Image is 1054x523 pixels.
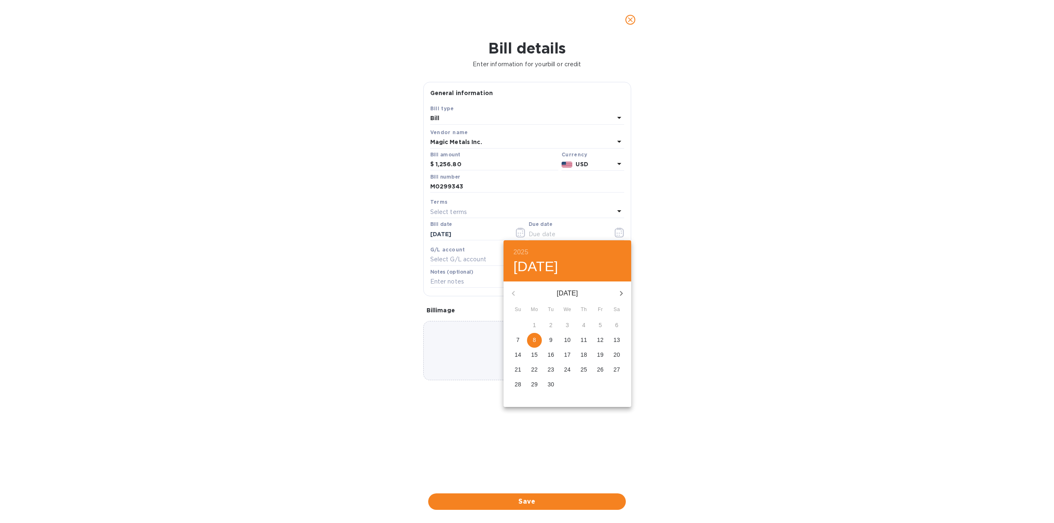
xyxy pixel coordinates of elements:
[543,306,558,314] span: Tu
[593,333,608,348] button: 12
[613,351,620,359] p: 20
[609,348,624,363] button: 20
[560,306,575,314] span: We
[613,365,620,374] p: 27
[548,351,554,359] p: 16
[548,365,554,374] p: 23
[593,363,608,377] button: 26
[527,348,542,363] button: 15
[609,306,624,314] span: Sa
[527,377,542,392] button: 29
[543,333,558,348] button: 9
[597,365,604,374] p: 26
[593,348,608,363] button: 19
[511,348,525,363] button: 14
[531,365,538,374] p: 22
[527,306,542,314] span: Mo
[564,365,571,374] p: 24
[513,258,558,275] button: [DATE]
[564,336,571,344] p: 10
[548,380,554,388] p: 30
[527,333,542,348] button: 8
[515,365,521,374] p: 21
[523,288,611,298] p: [DATE]
[581,336,587,344] p: 11
[531,351,538,359] p: 15
[560,363,575,377] button: 24
[511,377,525,392] button: 28
[609,333,624,348] button: 13
[515,380,521,388] p: 28
[543,377,558,392] button: 30
[515,351,521,359] p: 14
[560,348,575,363] button: 17
[576,333,591,348] button: 11
[564,351,571,359] p: 17
[576,363,591,377] button: 25
[560,333,575,348] button: 10
[513,246,528,258] button: 2025
[576,348,591,363] button: 18
[531,380,538,388] p: 29
[511,333,525,348] button: 7
[597,336,604,344] p: 12
[516,336,520,344] p: 7
[543,363,558,377] button: 23
[593,306,608,314] span: Fr
[511,306,525,314] span: Su
[609,363,624,377] button: 27
[581,365,587,374] p: 25
[533,336,536,344] p: 8
[511,363,525,377] button: 21
[581,351,587,359] p: 18
[613,336,620,344] p: 13
[597,351,604,359] p: 19
[543,348,558,363] button: 16
[549,336,553,344] p: 9
[576,306,591,314] span: Th
[527,363,542,377] button: 22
